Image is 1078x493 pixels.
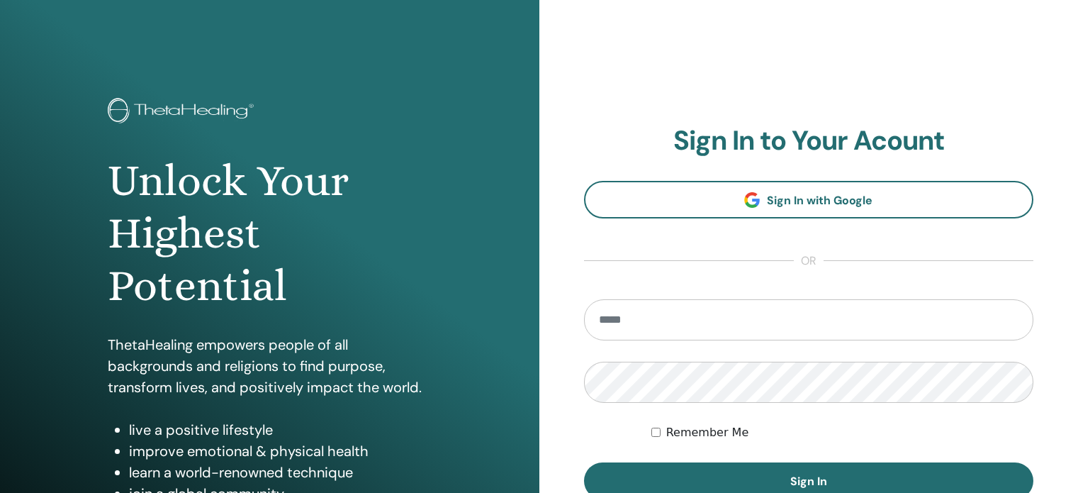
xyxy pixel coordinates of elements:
[767,193,872,208] span: Sign In with Google
[108,155,432,313] h1: Unlock Your Highest Potential
[584,181,1034,218] a: Sign In with Google
[129,419,432,441] li: live a positive lifestyle
[794,253,824,270] span: or
[108,334,432,398] p: ThetaHealing empowers people of all backgrounds and religions to find purpose, transform lives, a...
[129,462,432,483] li: learn a world-renowned technique
[790,474,827,489] span: Sign In
[584,125,1034,157] h2: Sign In to Your Acount
[129,441,432,462] li: improve emotional & physical health
[666,424,749,441] label: Remember Me
[651,424,1033,441] div: Keep me authenticated indefinitely or until I manually logout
